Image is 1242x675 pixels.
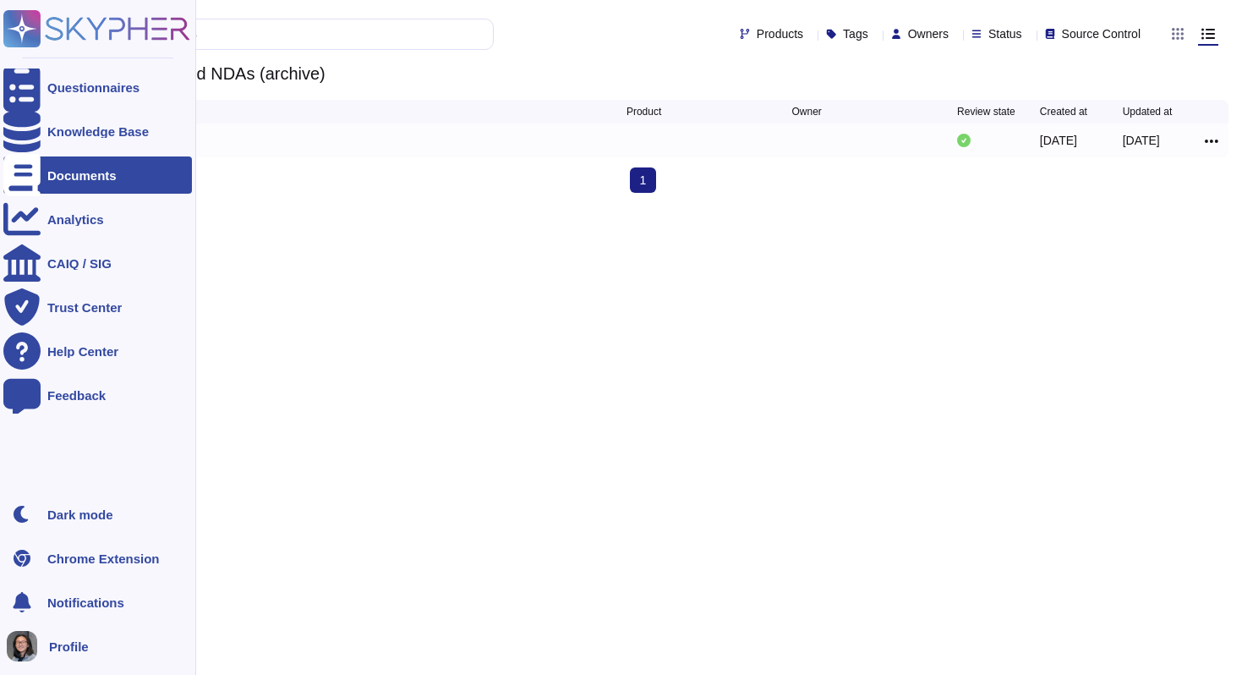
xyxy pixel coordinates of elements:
span: Tags [843,28,868,40]
span: Created at [1040,107,1087,117]
span: Profile [49,640,89,653]
span: Products [757,28,803,40]
div: CAIQ / SIG [47,257,112,270]
span: 1 [630,167,657,193]
div: Chrome Extension [47,552,160,565]
span: Owners [908,28,949,40]
span: Status [988,28,1022,40]
a: Questionnaires [3,69,192,106]
a: Knowledge Base [3,112,192,150]
span: Review state [957,107,1015,117]
div: Questionnaires [47,81,140,94]
a: Analytics [3,200,192,238]
div: Dark mode [47,508,113,521]
a: Help Center [3,332,192,370]
img: user [7,631,37,661]
div: [DATE] [1040,132,1077,149]
a: Trust Center [3,288,192,326]
a: Chrome Extension [3,540,192,577]
span: Source Control [1062,28,1141,40]
div: Analytics [47,213,104,226]
span: Signed NDAs (archive) [145,61,333,86]
div: Trust Center [47,301,122,314]
a: Feedback [3,376,192,414]
input: Search by keywords [67,19,493,49]
div: Feedback [47,389,106,402]
a: Documents [3,156,192,194]
a: CAIQ / SIG [3,244,192,282]
span: Product [626,107,661,117]
span: Notifications [47,596,124,609]
span: Updated at [1123,107,1173,117]
div: Documents [47,169,117,182]
div: Help Center [47,345,118,358]
div: [DATE] [1123,132,1160,149]
div: Knowledge Base [47,125,149,138]
button: user [3,628,49,665]
span: Owner [792,107,822,117]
